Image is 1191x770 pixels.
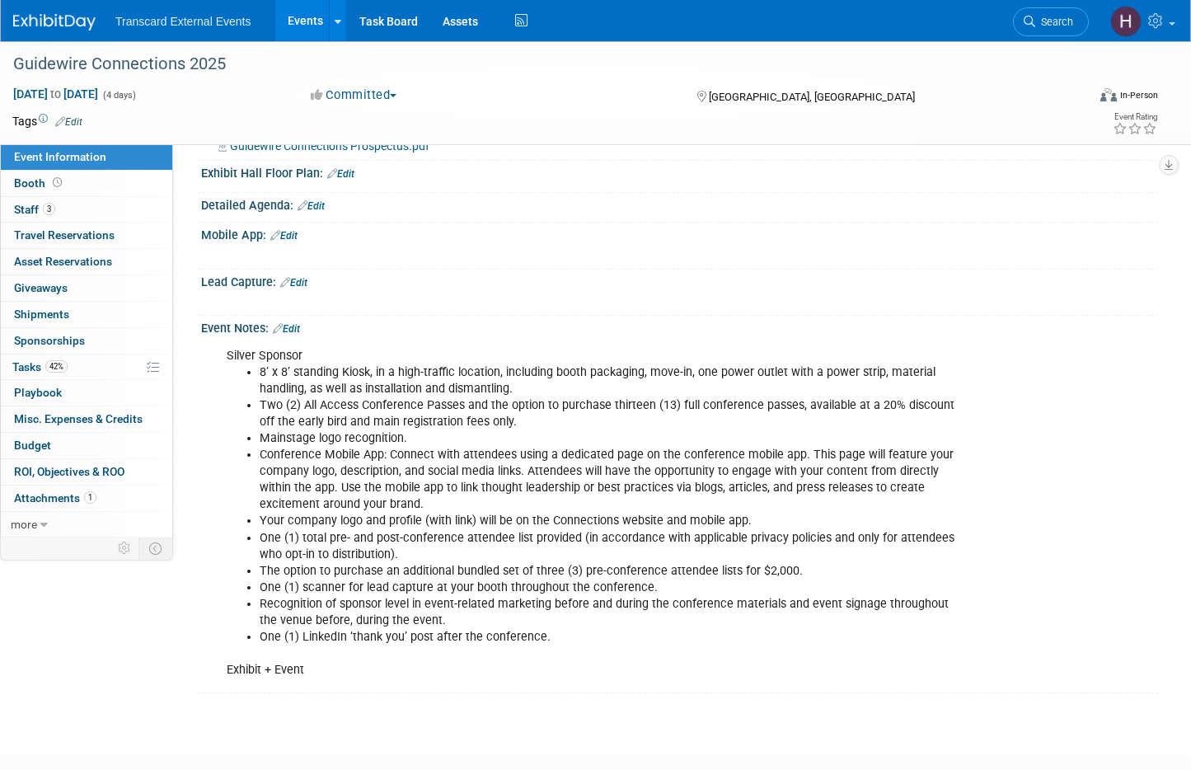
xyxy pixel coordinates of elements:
a: Sponsorships [1,328,172,354]
li: Two (2) All Access Conference Passes and the option to purchase thirteen (13) full conference pas... [260,397,964,430]
span: Playbook [14,386,62,399]
td: Toggle Event Tabs [139,538,173,559]
a: Edit [280,277,307,289]
a: ROI, Objectives & ROO [1,459,172,485]
span: (4 days) [101,90,136,101]
a: Tasks42% [1,354,172,380]
span: 3 [43,203,55,215]
a: Staff3 [1,197,172,223]
span: to [48,87,63,101]
div: Detailed Agenda: [201,193,1158,214]
li: One (1) LinkedIn ‘thank you’ post after the conference. [260,629,964,646]
span: Attachments [14,491,96,505]
img: Haille Dinger [1110,6,1142,37]
span: Staff [14,203,55,216]
a: Misc. Expenses & Credits [1,406,172,432]
li: 8’ x 8’ standing Kiosk, in a high-traffic location, including booth packaging, move-in, one power... [260,364,964,397]
span: 42% [45,360,68,373]
span: Guidewire Connections Prospectus.pdf [230,139,429,153]
div: Event Rating [1113,113,1157,121]
a: Asset Reservations [1,249,172,275]
li: Your company logo and profile (with link) will be on the Connections website and mobile app. [260,513,964,529]
img: ExhibitDay [13,14,96,31]
span: [GEOGRAPHIC_DATA], [GEOGRAPHIC_DATA] [709,91,915,103]
div: Guidewire Connections 2025 [7,49,1061,79]
span: Booth [14,176,65,190]
a: Edit [327,168,354,180]
span: Giveaways [14,281,68,294]
img: Format-Inperson.png [1100,88,1117,101]
a: Attachments1 [1,486,172,511]
span: more [11,518,37,531]
span: Tasks [12,360,68,373]
a: Search [1013,7,1089,36]
li: One (1) total pre- and post-conference attendee list provided (in accordance with applicable priv... [260,530,964,563]
span: Event Information [14,150,106,163]
span: Misc. Expenses & Credits [14,412,143,425]
li: Conference Mobile App: Connect with attendees using a dedicated page on the conference mobile app... [260,447,964,513]
div: Mobile App: [201,223,1158,244]
div: Lead Capture: [201,270,1158,291]
a: Guidewire Connections Prospectus.pdf [218,139,429,153]
span: Sponsorships [14,334,85,347]
a: Edit [55,116,82,128]
td: Personalize Event Tab Strip [110,538,139,559]
a: Budget [1,433,172,458]
span: Booth not reserved yet [49,176,65,189]
a: Event Information [1,144,172,170]
div: Event Format [987,86,1158,110]
a: Edit [298,200,325,212]
span: [DATE] [DATE] [12,87,99,101]
a: Booth [1,171,172,196]
button: Committed [305,87,403,104]
td: Tags [12,113,82,129]
div: Silver Sponsor Exhibit + Event [215,340,973,688]
li: Recognition of sponsor level in event-related marketing before and during the conference material... [260,596,964,629]
span: 1 [84,491,96,504]
span: Search [1035,16,1073,28]
a: Giveaways [1,275,172,301]
span: Shipments [14,308,69,321]
div: In-Person [1119,89,1158,101]
span: Budget [14,439,51,452]
a: Shipments [1,302,172,327]
li: Mainstage logo recognition. [260,430,964,447]
div: Event Notes: [201,316,1158,337]
a: Travel Reservations [1,223,172,248]
div: Exhibit Hall Floor Plan: [201,161,1158,182]
span: Travel Reservations [14,228,115,242]
span: Asset Reservations [14,255,112,268]
a: Playbook [1,380,172,406]
span: Transcard External Events [115,15,251,28]
li: The option to purchase an additional bundled set of three (3) pre-conference attendee lists for $... [260,563,964,580]
a: Edit [273,323,300,335]
a: more [1,512,172,538]
span: ROI, Objectives & ROO [14,465,124,478]
a: Edit [270,230,298,242]
li: One (1) scanner for lead capture at your booth throughout the conference. [260,580,964,596]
